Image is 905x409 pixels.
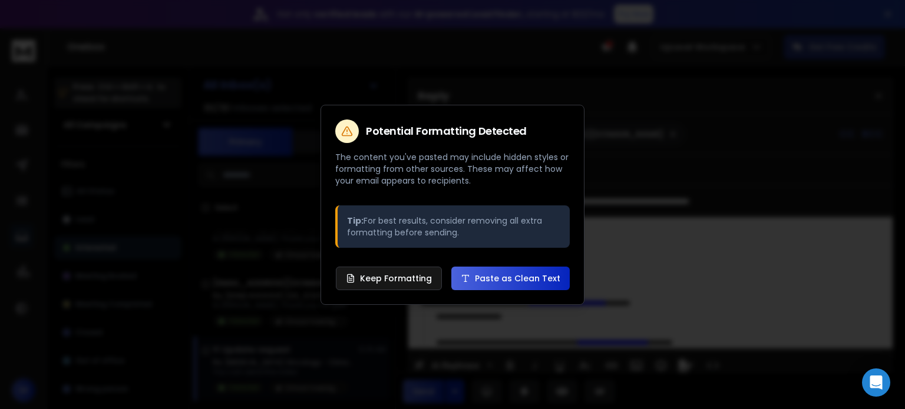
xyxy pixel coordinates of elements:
[451,267,570,290] button: Paste as Clean Text
[335,151,570,187] p: The content you've pasted may include hidden styles or formatting from other sources. These may a...
[347,215,560,238] p: For best results, consider removing all extra formatting before sending.
[862,368,890,397] div: Open Intercom Messenger
[336,267,442,290] button: Keep Formatting
[366,126,527,137] h2: Potential Formatting Detected
[347,215,364,227] strong: Tip:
